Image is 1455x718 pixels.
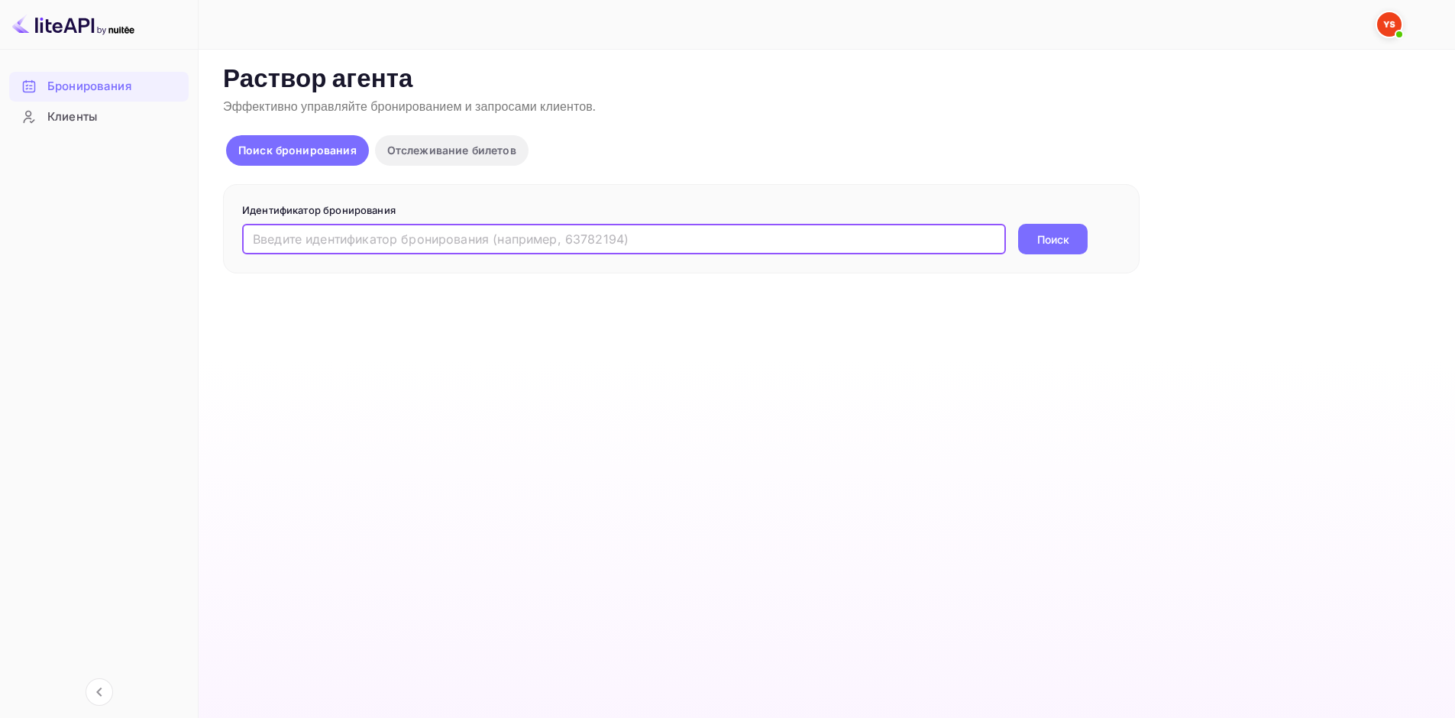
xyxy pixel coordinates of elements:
ya-tr-span: Отслеживание билетов [387,144,516,157]
div: Бронирования [9,72,189,102]
img: Служба Поддержки Яндекса [1377,12,1402,37]
ya-tr-span: Поиск [1037,231,1069,247]
ya-tr-span: Поиск бронирования [238,144,357,157]
ya-tr-span: Клиенты [47,108,97,126]
button: Свернуть навигацию [86,678,113,706]
input: Введите идентификатор бронирования (например, 63782194) [242,224,1006,254]
ya-tr-span: Идентификатор бронирования [242,204,396,216]
div: Клиенты [9,102,189,132]
a: Клиенты [9,102,189,131]
button: Поиск [1018,224,1088,254]
ya-tr-span: Раствор агента [223,63,413,96]
ya-tr-span: Бронирования [47,78,131,95]
a: Бронирования [9,72,189,100]
img: Логотип LiteAPI [12,12,134,37]
ya-tr-span: Эффективно управляйте бронированием и запросами клиентов. [223,99,596,115]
